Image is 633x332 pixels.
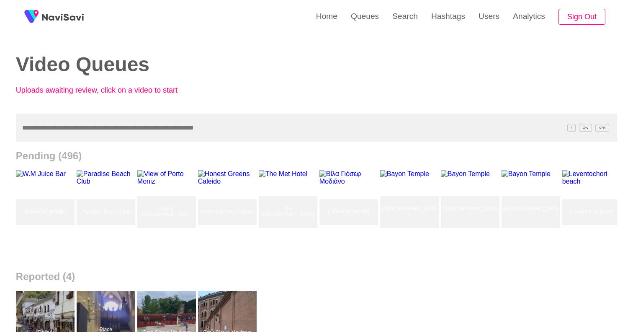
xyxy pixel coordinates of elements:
[380,170,441,254] a: [DEMOGRAPHIC_DATA]Bayon Temple
[595,124,609,132] span: C^K
[16,54,304,76] h2: Video Queues
[502,170,562,254] a: [DEMOGRAPHIC_DATA]Bayon Temple
[16,86,200,95] p: Uploads awaiting review, click on a video to start
[16,150,617,162] h2: Pending (496)
[259,170,319,254] a: The [GEOGRAPHIC_DATA]The Met Hotel
[558,9,605,25] button: Sign Out
[16,271,617,283] h2: Reported (4)
[319,170,380,254] a: [PERSON_NAME]Βίλα Γιόσεφ Μοδιάνο
[198,170,259,254] a: Honest Greens CaleidoHonest Greens Caleido
[441,170,502,254] a: [DEMOGRAPHIC_DATA]Bayon Temple
[137,170,198,254] a: View of [GEOGRAPHIC_DATA][PERSON_NAME]View of Porto Moniz
[21,6,42,27] img: fireSpot
[42,13,84,21] img: fireSpot
[77,170,137,254] a: Paradise Beach ClubParadise Beach Club
[16,170,77,254] a: [PERSON_NAME]W.M Juice Bar
[579,124,592,132] span: C^J
[567,124,576,132] span: /
[562,170,623,254] a: Leventochori beachLeventochori beach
